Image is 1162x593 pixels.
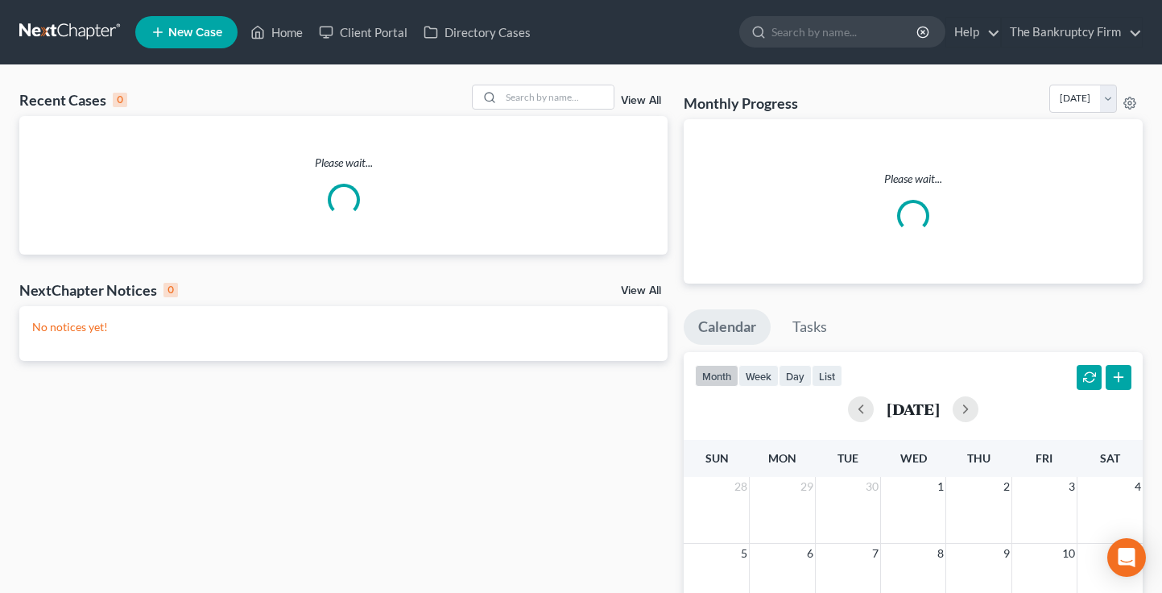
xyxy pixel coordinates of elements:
a: Tasks [778,309,842,345]
button: list [812,365,842,387]
span: 28 [733,477,749,496]
a: Home [242,18,311,47]
button: week [738,365,779,387]
div: Recent Cases [19,90,127,110]
a: Help [946,18,1000,47]
p: Please wait... [19,155,668,171]
a: Client Portal [311,18,416,47]
span: 29 [799,477,815,496]
span: 2 [1002,477,1011,496]
p: No notices yet! [32,319,655,335]
div: 0 [163,283,178,297]
span: Mon [768,451,796,465]
h2: [DATE] [887,400,940,417]
p: Please wait... [697,171,1130,187]
span: 7 [870,544,880,563]
span: Tue [837,451,858,465]
span: 30 [864,477,880,496]
div: Open Intercom Messenger [1107,538,1146,577]
span: 5 [739,544,749,563]
input: Search by name... [501,85,614,109]
div: NextChapter Notices [19,280,178,300]
span: Sun [705,451,729,465]
span: 3 [1067,477,1077,496]
span: 10 [1061,544,1077,563]
a: View All [621,285,661,296]
span: Fri [1036,451,1052,465]
span: 1 [936,477,945,496]
input: Search by name... [771,17,919,47]
button: month [695,365,738,387]
span: 8 [936,544,945,563]
span: 6 [805,544,815,563]
span: Wed [900,451,927,465]
span: Thu [967,451,990,465]
a: Calendar [684,309,771,345]
a: The Bankruptcy Firm [1002,18,1142,47]
span: New Case [168,27,222,39]
h3: Monthly Progress [684,93,798,113]
span: Sat [1100,451,1120,465]
div: 0 [113,93,127,107]
button: day [779,365,812,387]
a: View All [621,95,661,106]
span: 4 [1133,477,1143,496]
a: Directory Cases [416,18,539,47]
span: 9 [1002,544,1011,563]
